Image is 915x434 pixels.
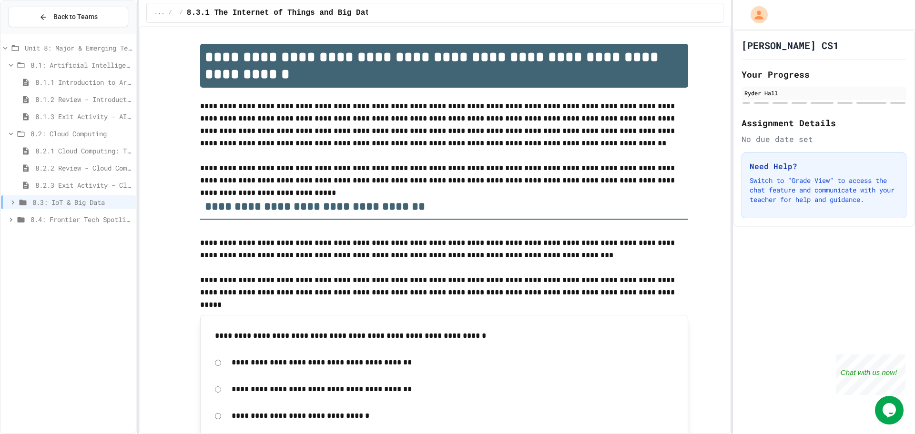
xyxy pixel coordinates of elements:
span: / [168,9,172,17]
span: 8.2.2 Review - Cloud Computing [35,163,132,173]
div: No due date set [742,133,906,145]
h2: Assignment Details [742,116,906,130]
h3: Need Help? [750,161,898,172]
iframe: chat widget [875,396,905,424]
span: 8.3: IoT & Big Data [32,197,132,207]
span: Unit 8: Major & Emerging Technologies [25,43,132,53]
span: 8.1.2 Review - Introduction to Artificial Intelligence [35,94,132,104]
span: 8.2.3 Exit Activity - Cloud Service Detective [35,180,132,190]
span: 8.2.1 Cloud Computing: Transforming the Digital World [35,146,132,156]
span: ... [154,9,165,17]
p: Switch to "Grade View" to access the chat feature and communicate with your teacher for help and ... [750,176,898,204]
iframe: chat widget [836,354,905,395]
span: 8.4: Frontier Tech Spotlight [30,214,132,224]
div: My Account [741,4,770,26]
span: Back to Teams [53,12,98,22]
span: / [180,9,183,17]
span: 8.1.1 Introduction to Artificial Intelligence [35,77,132,87]
h1: [PERSON_NAME] CS1 [742,39,839,52]
span: 8.1: Artificial Intelligence Basics [30,60,132,70]
span: 8.2: Cloud Computing [30,129,132,139]
h2: Your Progress [742,68,906,81]
button: Back to Teams [9,7,128,27]
span: 8.3.1 The Internet of Things and Big Data: Our Connected Digital World [187,7,507,19]
span: 8.1.3 Exit Activity - AI Detective [35,111,132,121]
div: Ryder Hall [744,89,904,97]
